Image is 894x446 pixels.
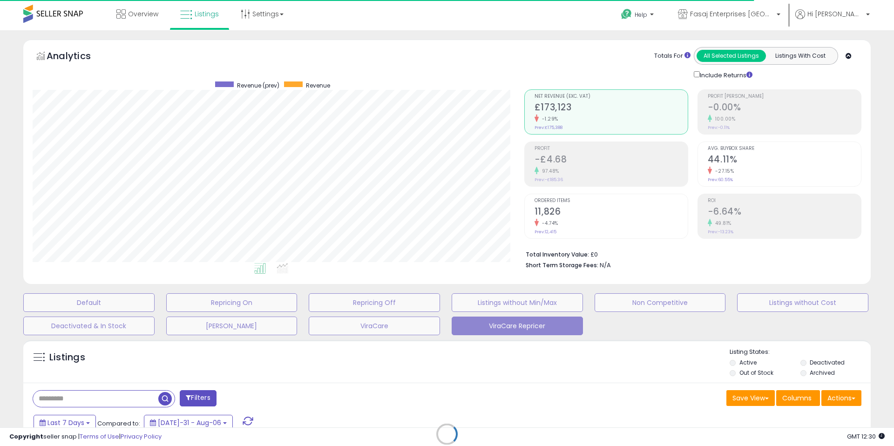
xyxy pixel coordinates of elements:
[23,317,155,335] button: Deactivated & In Stock
[690,9,774,19] span: Fasaj Enterprises [GEOGRAPHIC_DATA]
[166,317,298,335] button: [PERSON_NAME]
[687,69,764,80] div: Include Returns
[195,9,219,19] span: Listings
[708,102,861,115] h2: -0.00%
[539,220,558,227] small: -4.74%
[621,8,632,20] i: Get Help
[539,168,559,175] small: 97.48%
[309,317,440,335] button: ViraCare
[765,50,835,62] button: Listings With Cost
[526,248,854,259] li: £0
[737,293,868,312] button: Listings without Cost
[535,229,556,235] small: Prev: 12,415
[535,177,563,182] small: Prev: -£185.36
[526,250,589,258] b: Total Inventory Value:
[708,198,861,203] span: ROI
[697,50,766,62] button: All Selected Listings
[9,432,43,441] strong: Copyright
[635,11,647,19] span: Help
[535,198,688,203] span: Ordered Items
[539,115,558,122] small: -1.29%
[600,261,611,270] span: N/A
[708,206,861,219] h2: -6.64%
[128,9,158,19] span: Overview
[535,146,688,151] span: Profit
[166,293,298,312] button: Repricing On
[535,94,688,99] span: Net Revenue (Exc. VAT)
[526,261,598,269] b: Short Term Storage Fees:
[708,146,861,151] span: Avg. Buybox Share
[535,102,688,115] h2: £173,123
[452,293,583,312] button: Listings without Min/Max
[712,115,736,122] small: 100.00%
[23,293,155,312] button: Default
[306,81,330,89] span: Revenue
[712,220,731,227] small: 49.81%
[309,293,440,312] button: Repricing Off
[535,125,562,130] small: Prev: £175,388
[614,1,663,30] a: Help
[708,125,730,130] small: Prev: -0.11%
[9,432,162,441] div: seller snap | |
[47,49,109,65] h5: Analytics
[708,177,733,182] small: Prev: 60.55%
[795,9,870,30] a: Hi [PERSON_NAME]
[237,81,279,89] span: Revenue (prev)
[535,154,688,167] h2: -£4.68
[708,229,733,235] small: Prev: -13.23%
[708,94,861,99] span: Profit [PERSON_NAME]
[708,154,861,167] h2: 44.11%
[712,168,734,175] small: -27.15%
[535,206,688,219] h2: 11,826
[654,52,691,61] div: Totals For
[452,317,583,335] button: ViraCare Repricer
[807,9,863,19] span: Hi [PERSON_NAME]
[595,293,726,312] button: Non Competitive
